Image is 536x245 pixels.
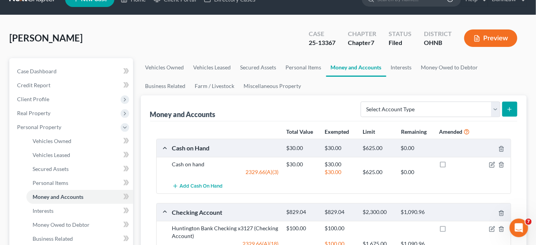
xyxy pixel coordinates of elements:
span: Credit Report [17,82,50,88]
span: Business Related [33,235,73,242]
div: Money and Accounts [150,110,216,119]
span: Personal Items [33,179,68,186]
a: Business Related [141,77,190,95]
div: Checking Account [168,208,283,216]
button: Add Cash on Hand [172,179,223,193]
span: Secured Assets [33,166,69,172]
div: $0.00 [397,145,435,152]
div: Chapter [348,38,376,47]
a: Secured Assets [26,162,133,176]
span: Add Cash on Hand [180,183,223,190]
iframe: Intercom live chat [510,219,528,237]
div: $30.00 [283,160,321,168]
a: Vehicles Leased [189,58,236,77]
div: $829.04 [321,209,359,216]
a: Secured Assets [236,58,281,77]
strong: Limit [363,128,375,135]
a: Interests [26,204,133,218]
div: $30.00 [321,168,359,176]
div: Status [389,29,412,38]
a: Vehicles Owned [26,134,133,148]
a: Money Owed to Debtor [26,218,133,232]
div: District [424,29,452,38]
div: Filed [389,38,412,47]
div: Cash on Hand [168,144,283,152]
span: Money Owed to Debtor [33,221,90,228]
a: Vehicles Owned [141,58,189,77]
div: $625.00 [359,168,397,176]
div: $100.00 [321,224,359,232]
span: Vehicles Owned [33,138,71,144]
span: [PERSON_NAME] [9,32,83,43]
div: 2329.66(A)(3) [168,168,283,176]
a: Money and Accounts [26,190,133,204]
a: Farm / Livestock [190,77,239,95]
a: Money and Accounts [326,58,386,77]
button: Preview [464,29,517,47]
div: $2,300.00 [359,209,397,216]
div: $100.00 [283,224,321,232]
div: $30.00 [321,145,359,152]
div: $30.00 [283,145,321,152]
div: $1,090.96 [397,209,435,216]
div: Cash on hand [168,160,283,168]
a: Personal Items [26,176,133,190]
span: 7 [526,219,532,225]
span: Vehicles Leased [33,152,70,158]
span: Interests [33,207,54,214]
div: Huntington Bank Checking x3127 (Checking Account) [168,224,283,240]
a: Vehicles Leased [26,148,133,162]
a: Money Owed to Debtor [417,58,483,77]
div: 25-13367 [309,38,335,47]
span: Client Profile [17,96,49,102]
div: OHNB [424,38,452,47]
div: $0.00 [397,168,435,176]
div: $625.00 [359,145,397,152]
span: Case Dashboard [17,68,57,74]
span: Money and Accounts [33,193,83,200]
strong: Amended [439,128,463,135]
a: Credit Report [11,78,133,92]
a: Case Dashboard [11,64,133,78]
strong: Total Value [286,128,313,135]
a: Interests [386,58,417,77]
a: Personal Items [281,58,326,77]
span: Personal Property [17,124,61,130]
div: Case [309,29,335,38]
strong: Exempted [325,128,349,135]
strong: Remaining [401,128,427,135]
div: $829.04 [283,209,321,216]
div: Chapter [348,29,376,38]
a: Miscellaneous Property [239,77,306,95]
span: Real Property [17,110,50,116]
div: $30.00 [321,160,359,168]
span: 7 [371,39,374,46]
